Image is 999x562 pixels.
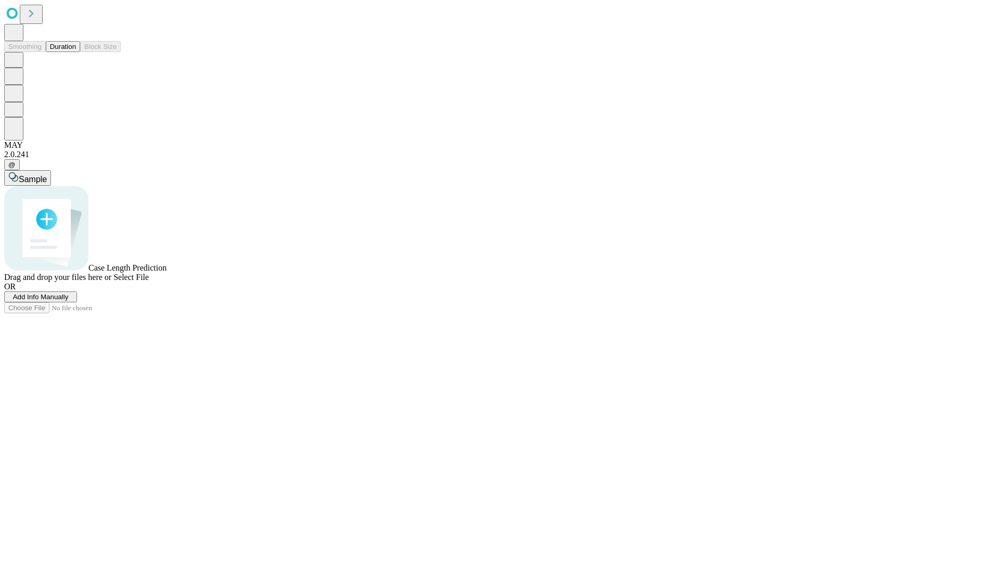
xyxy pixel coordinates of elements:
[113,273,149,282] span: Select File
[88,263,166,272] span: Case Length Prediction
[4,140,995,150] div: MAY
[4,273,111,282] span: Drag and drop your files here or
[4,170,51,186] button: Sample
[4,282,16,291] span: OR
[8,161,16,169] span: @
[4,150,995,159] div: 2.0.241
[13,293,69,301] span: Add Info Manually
[4,159,20,170] button: @
[4,41,46,52] button: Smoothing
[46,41,80,52] button: Duration
[4,291,77,302] button: Add Info Manually
[19,175,47,184] span: Sample
[80,41,121,52] button: Block Size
